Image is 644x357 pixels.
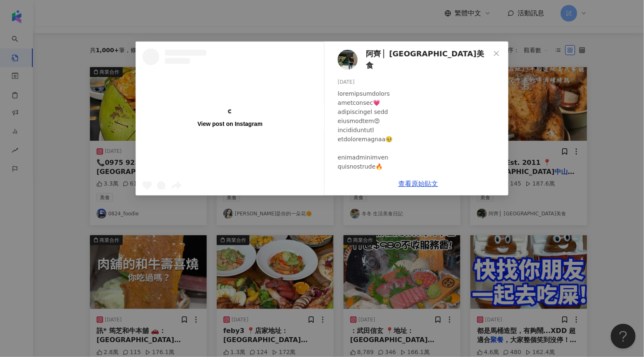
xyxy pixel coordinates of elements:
[198,120,263,128] div: View post on Instagram
[338,48,490,72] a: KOL Avatar阿齊 ▏[GEOGRAPHIC_DATA]美食
[338,78,502,86] div: [DATE]
[338,50,358,70] img: KOL Avatar
[488,45,505,62] button: Close
[366,48,490,72] span: 阿齊 ▏[GEOGRAPHIC_DATA]美食
[493,50,500,57] span: close
[398,180,438,188] a: 查看原始貼文
[136,42,324,195] a: View post on Instagram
